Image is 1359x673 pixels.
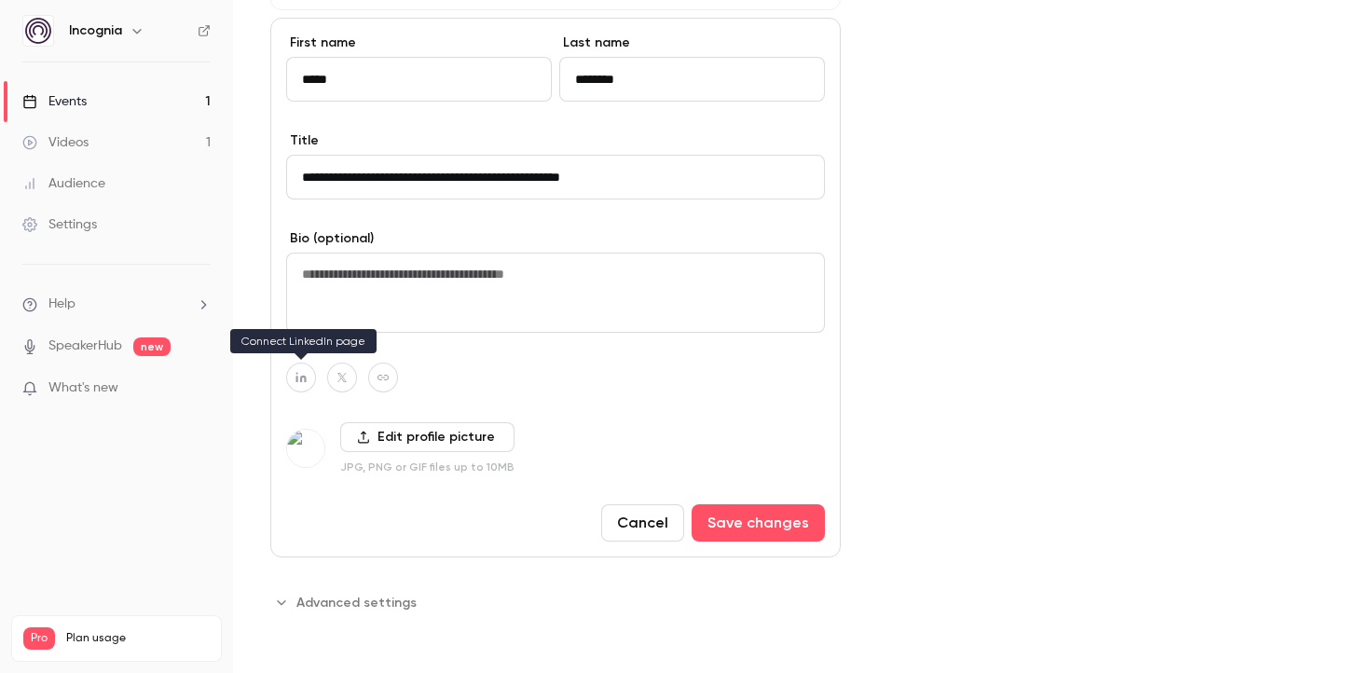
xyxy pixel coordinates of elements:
[22,92,87,111] div: Events
[23,627,55,650] span: Pro
[23,16,53,46] img: Incognia
[340,422,515,452] label: Edit profile picture
[270,587,841,617] section: Advanced settings
[287,430,324,467] img: Maria Sassetti
[340,460,515,474] p: JPG, PNG or GIF files up to 10MB
[286,229,825,248] label: Bio (optional)
[48,295,75,314] span: Help
[22,215,97,234] div: Settings
[133,337,171,356] span: new
[559,34,825,52] label: Last name
[69,21,122,40] h6: Incognia
[48,336,122,356] a: SpeakerHub
[22,295,211,314] li: help-dropdown-opener
[22,174,105,193] div: Audience
[270,587,428,617] button: Advanced settings
[286,131,825,150] label: Title
[22,133,89,152] div: Videos
[48,378,118,398] span: What's new
[66,631,210,646] span: Plan usage
[601,504,684,542] button: Cancel
[692,504,825,542] button: Save changes
[286,34,552,52] label: First name
[296,593,417,612] span: Advanced settings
